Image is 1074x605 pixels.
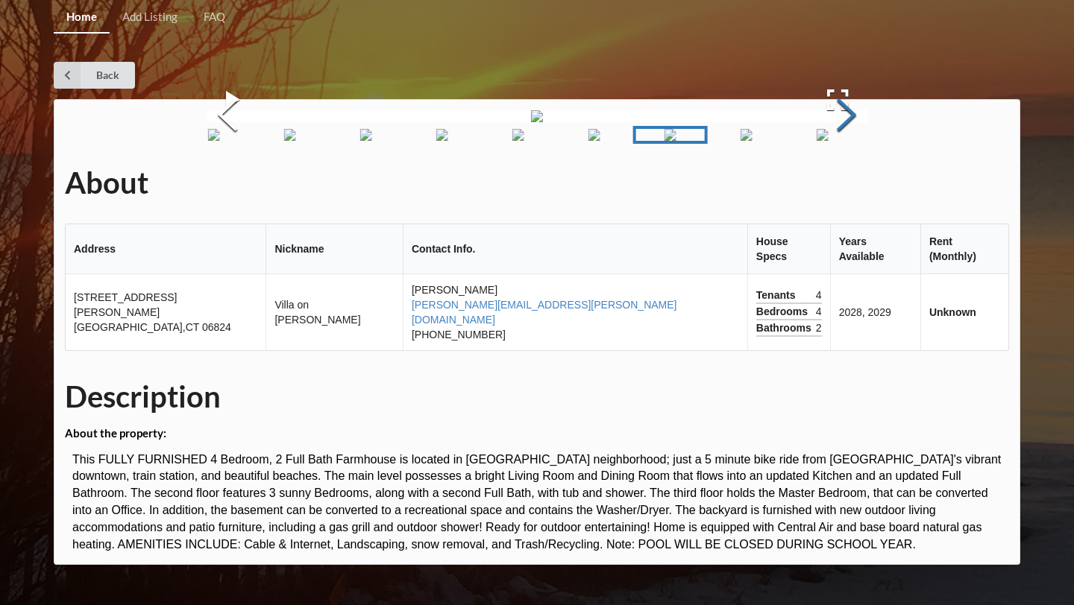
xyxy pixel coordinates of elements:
[177,126,251,144] a: Go to Slide 3
[54,1,110,34] a: Home
[817,129,829,141] img: 54_veres%2FIMG_3225.jpeg
[816,320,822,335] span: 2
[403,274,747,350] td: [PERSON_NAME] [PHONE_NUMBER]
[830,224,920,274] th: Years Available
[808,78,867,121] button: Open Fullscreen
[756,304,811,319] span: Bedrooms
[481,126,556,144] a: Go to Slide 7
[785,126,860,144] a: Go to Slide 11
[66,224,266,274] th: Address
[74,291,177,318] span: [STREET_ADDRESS][PERSON_NAME]
[360,129,372,141] img: 54_veres%2FIMG_3219.jpeg
[191,1,238,34] a: FAQ
[74,321,231,333] span: [GEOGRAPHIC_DATA] , CT 06824
[266,274,403,350] td: Villa on [PERSON_NAME]
[747,224,830,274] th: House Specs
[929,306,976,318] b: Unknown
[65,426,1009,440] h4: About the property:
[756,320,815,335] span: Bathrooms
[557,126,632,144] a: Go to Slide 8
[403,224,747,274] th: Contact Info.
[665,129,676,141] img: 54_veres%2FIMG_3223.jpeg
[588,129,600,141] img: 54_veres%2FIMG_3222.jpeg
[830,274,920,350] td: 2028, 2029
[920,224,1008,274] th: Rent (Monthly)
[709,126,784,144] a: Go to Slide 10
[756,288,800,302] span: Tenants
[826,49,867,184] button: Next Slide
[436,129,448,141] img: 54_veres%2FIMG_3220.jpeg
[284,129,296,141] img: 54_veres%2FIMG_3218.jpeg
[110,1,190,34] a: Add Listing
[266,224,403,274] th: Nickname
[405,126,480,144] a: Go to Slide 6
[531,110,543,122] img: 54_veres%2FIMG_3223.jpeg
[65,378,1009,416] h1: Description
[816,304,822,319] span: 4
[54,62,135,89] a: Back
[65,164,1009,202] h1: About
[412,299,677,326] a: [PERSON_NAME][EMAIL_ADDRESS][PERSON_NAME][DOMAIN_NAME]
[741,129,753,141] img: 54_veres%2FIMG_3224.jpeg
[512,129,524,141] img: 54_veres%2FIMG_3221.jpeg
[72,452,1009,554] p: This FULLY FURNISHED 4 Bedroom, 2 Full Bath Farmhouse is located in [GEOGRAPHIC_DATA] neighborhoo...
[816,288,822,302] span: 4
[253,126,327,144] a: Go to Slide 4
[25,126,685,144] div: Thumbnail Navigation
[329,126,403,144] a: Go to Slide 5
[207,49,248,184] button: Previous Slide
[633,126,708,144] a: Go to Slide 9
